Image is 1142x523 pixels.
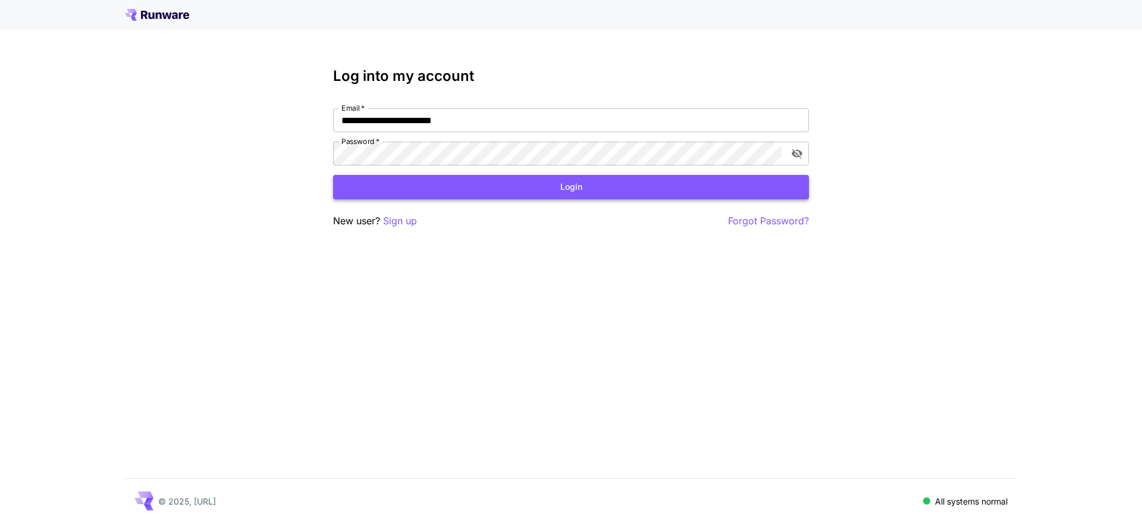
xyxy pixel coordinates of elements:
p: © 2025, [URL] [158,495,216,508]
button: Sign up [383,214,417,228]
h3: Log into my account [333,68,809,84]
button: Forgot Password? [728,214,809,228]
label: Password [341,136,379,146]
button: toggle password visibility [786,143,808,164]
button: Login [333,175,809,199]
label: Email [341,103,365,113]
p: All systems normal [935,495,1008,508]
p: New user? [333,214,417,228]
